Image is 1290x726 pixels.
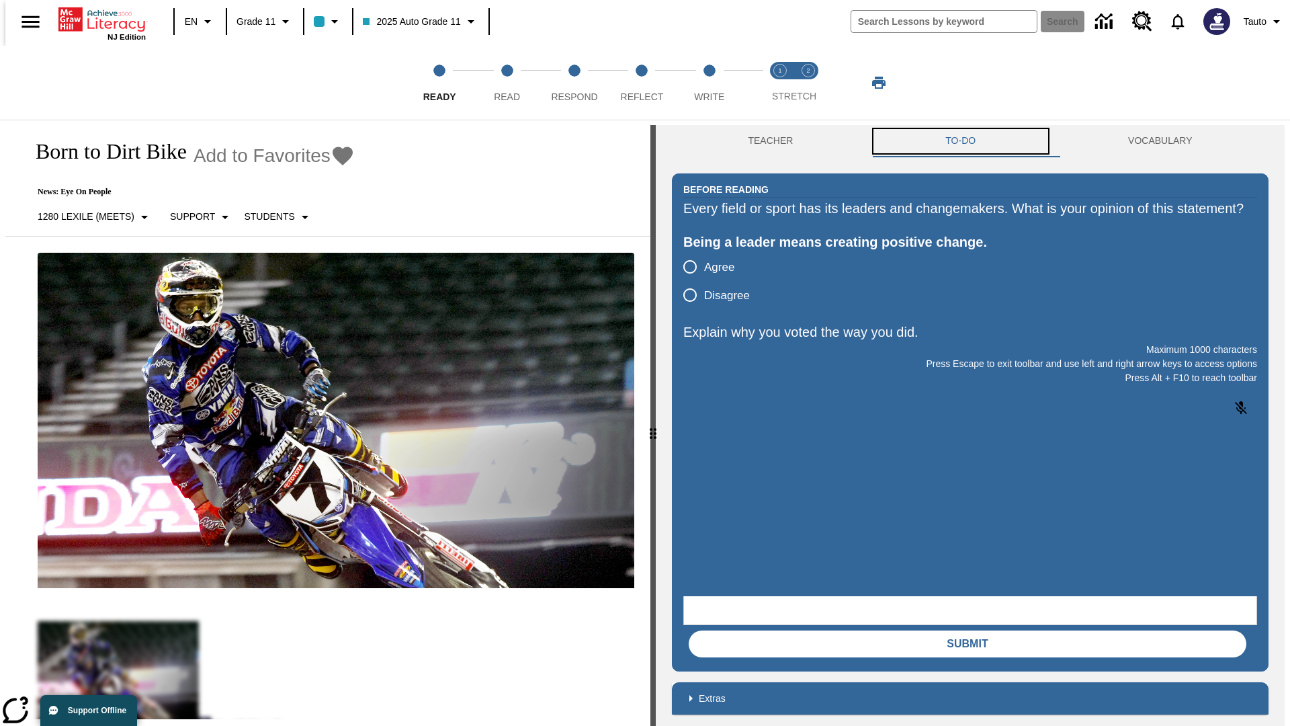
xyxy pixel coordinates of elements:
[535,46,613,120] button: Respond step 3 of 5
[193,144,355,167] button: Add to Favorites - Born to Dirt Bike
[107,33,146,41] span: NJ Edition
[672,125,1268,157] div: Instructional Panel Tabs
[683,343,1257,357] p: Maximum 1000 characters
[683,321,1257,343] p: Explain why you voted the way you did.
[40,695,137,726] button: Support Offline
[1244,15,1266,29] span: Tauto
[656,125,1285,726] div: activity
[650,125,656,726] div: Press Enter or Spacebar and then press right and left arrow keys to move the slider
[551,91,597,102] span: Respond
[5,125,650,719] div: reading
[185,15,198,29] span: EN
[761,46,800,120] button: Stretch Read step 1 of 2
[1124,3,1160,40] a: Resource Center, Will open in new tab
[11,2,50,42] button: Open side menu
[363,15,460,29] span: 2025 Auto Grade 11
[869,125,1052,157] button: TO-DO
[1195,4,1238,39] button: Select a new avatar
[170,210,215,224] p: Support
[58,5,146,41] div: Home
[699,692,726,706] p: Extras
[772,91,816,102] span: STRETCH
[1238,9,1290,34] button: Profile/Settings
[5,11,196,23] body: Explain why you voted the way you did. Maximum 1000 characters Press Alt + F10 to reach toolbar P...
[621,91,664,102] span: Reflect
[494,91,520,102] span: Read
[683,231,1257,253] div: Being a leader means creating positive change.
[468,46,546,120] button: Read step 2 of 5
[603,46,681,120] button: Reflect step 4 of 5
[236,15,275,29] span: Grade 11
[1052,125,1268,157] button: VOCABULARY
[806,67,810,74] text: 2
[694,91,724,102] span: Write
[671,46,748,120] button: Write step 5 of 5
[683,182,769,197] h2: Before Reading
[68,706,126,715] span: Support Offline
[704,287,750,305] span: Disagree
[239,205,318,229] button: Select Student
[32,205,158,229] button: Select Lexile, 1280 Lexile (Meets)
[683,357,1257,371] p: Press Escape to exit toolbar and use left and right arrow keys to access options
[857,71,900,95] button: Print
[1087,3,1124,40] a: Data Center
[1160,4,1195,39] a: Notifications
[231,9,299,34] button: Grade: Grade 11, Select a grade
[672,682,1268,715] div: Extras
[400,46,478,120] button: Ready step 1 of 5
[689,631,1246,657] button: Submit
[778,67,781,74] text: 1
[38,253,634,589] img: Motocross racer James Stewart flies through the air on his dirt bike.
[851,11,1037,32] input: search field
[423,91,456,102] span: Ready
[672,125,869,157] button: Teacher
[789,46,828,120] button: Stretch Respond step 2 of 2
[357,9,484,34] button: Class: 2025 Auto Grade 11, Select your class
[1203,8,1230,35] img: Avatar
[683,371,1257,385] p: Press Alt + F10 to reach toolbar
[683,198,1257,219] div: Every field or sport has its leaders and changemakers. What is your opinion of this statement?
[244,210,294,224] p: Students
[308,9,348,34] button: Class color is light blue. Change class color
[38,210,134,224] p: 1280 Lexile (Meets)
[683,253,761,309] div: poll
[165,205,239,229] button: Scaffolds, Support
[21,139,187,164] h1: Born to Dirt Bike
[21,187,355,197] p: News: Eye On People
[193,145,331,167] span: Add to Favorites
[704,259,734,276] span: Agree
[1225,392,1257,424] button: Click to activate and allow voice recognition
[179,9,222,34] button: Language: EN, Select a language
